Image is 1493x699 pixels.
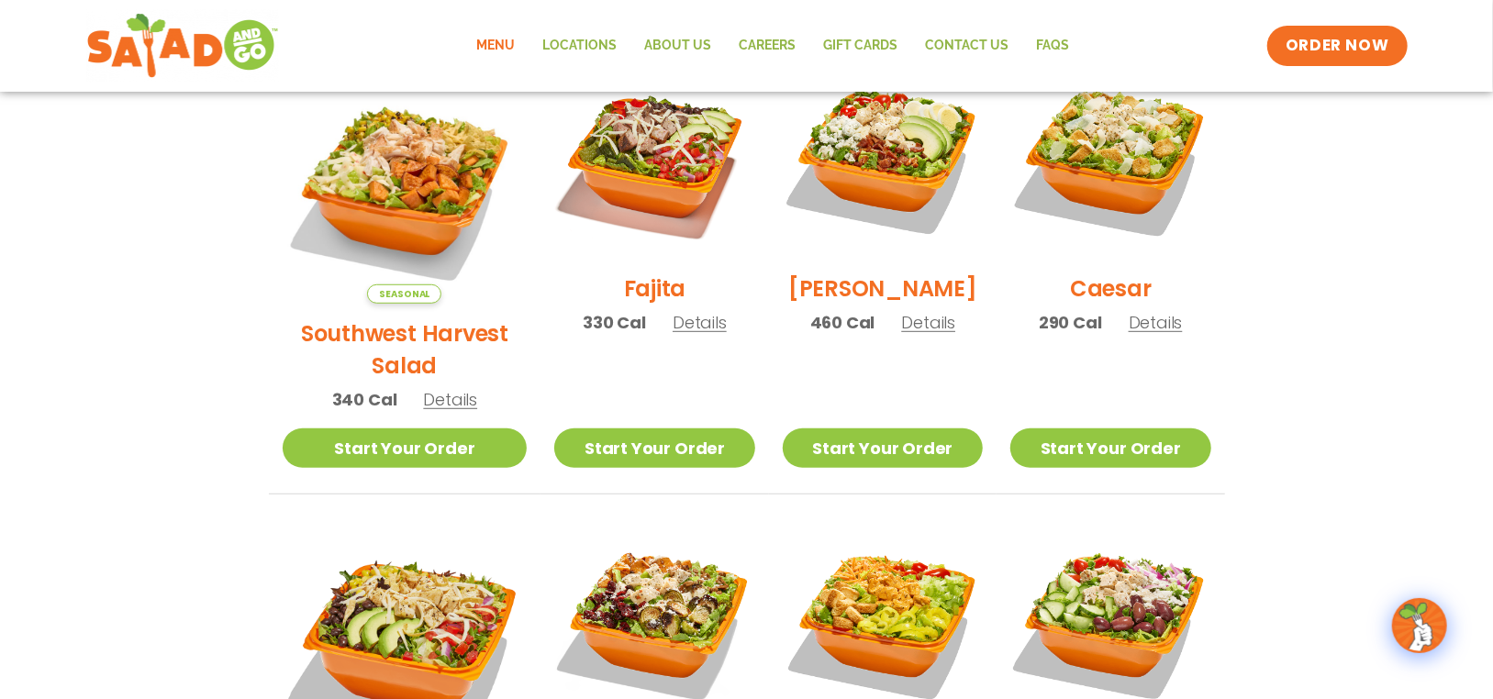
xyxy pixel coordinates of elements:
[783,428,983,468] a: Start Your Order
[529,25,631,67] a: Locations
[631,25,726,67] a: About Us
[624,272,686,305] h2: Fajita
[423,388,477,411] span: Details
[1039,310,1102,335] span: 290 Cal
[901,311,955,334] span: Details
[554,59,754,259] img: Product photo for Fajita Salad
[788,272,977,305] h2: [PERSON_NAME]
[783,59,983,259] img: Product photo for Cobb Salad
[367,284,441,304] span: Seasonal
[810,25,912,67] a: GIFT CARDS
[673,311,727,334] span: Details
[1070,272,1152,305] h2: Caesar
[283,428,528,468] a: Start Your Order
[332,387,397,412] span: 340 Cal
[1023,25,1084,67] a: FAQs
[1010,59,1210,259] img: Product photo for Caesar Salad
[810,310,875,335] span: 460 Cal
[283,317,528,382] h2: Southwest Harvest Salad
[726,25,810,67] a: Careers
[1394,600,1445,651] img: wpChatIcon
[1010,428,1210,468] a: Start Your Order
[554,428,754,468] a: Start Your Order
[1129,311,1183,334] span: Details
[283,59,528,304] img: Product photo for Southwest Harvest Salad
[1267,26,1407,66] a: ORDER NOW
[912,25,1023,67] a: Contact Us
[463,25,529,67] a: Menu
[1286,35,1388,57] span: ORDER NOW
[463,25,1084,67] nav: Menu
[583,310,646,335] span: 330 Cal
[86,9,280,83] img: new-SAG-logo-768×292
